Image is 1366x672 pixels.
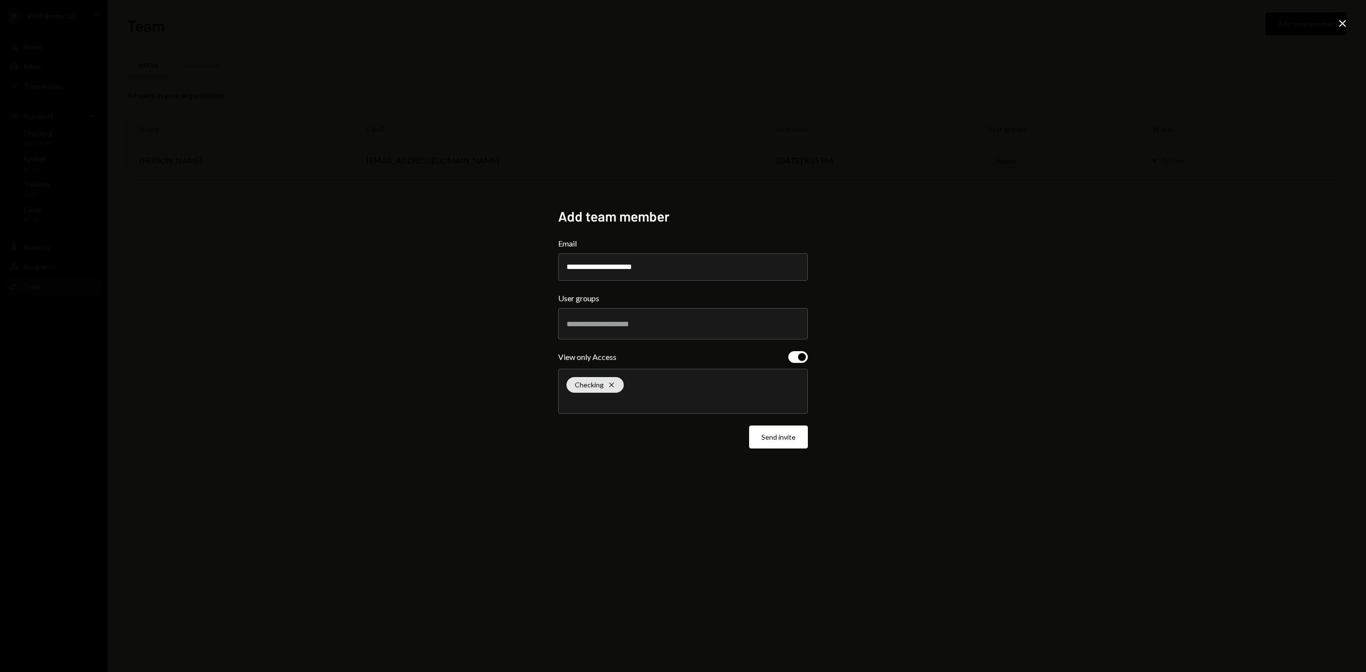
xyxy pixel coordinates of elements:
h2: Add team member [558,207,808,226]
label: Email [558,238,808,249]
button: Send invite [749,426,808,448]
div: View only Access [558,351,616,363]
div: Checking [566,377,624,393]
label: User groups [558,292,808,304]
